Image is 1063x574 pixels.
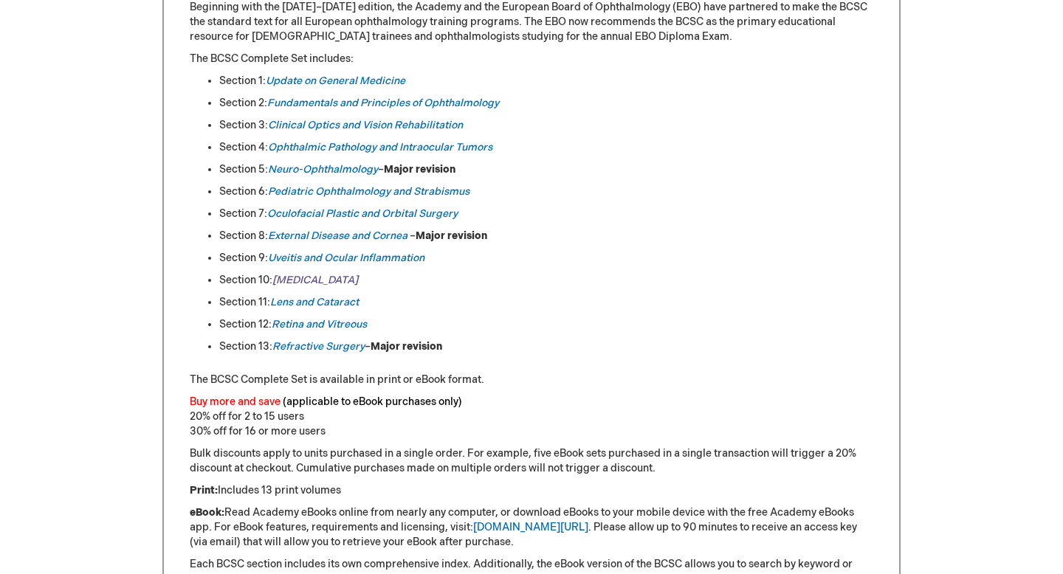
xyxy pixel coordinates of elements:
[190,446,873,476] p: Bulk discounts apply to units purchased in a single order. For example, five eBook sets purchased...
[272,274,358,286] a: [MEDICAL_DATA]
[219,118,873,133] li: Section 3:
[219,273,873,288] li: Section 10:
[272,340,365,353] a: Refractive Surgery
[219,140,873,155] li: Section 4:
[219,295,873,310] li: Section 11:
[268,185,469,198] a: Pediatric Ophthalmology and Strabismus
[267,97,499,109] a: Fundamentals and Principles of Ophthalmology
[384,163,455,176] strong: Major revision
[219,339,873,354] li: Section 13: –
[190,395,281,408] font: Buy more and save
[190,373,873,387] p: The BCSC Complete Set is available in print or eBook format.
[371,340,442,353] strong: Major revision
[219,207,873,221] li: Section 7:
[283,395,462,408] font: (applicable to eBook purchases only)
[219,162,873,177] li: Section 5: –
[219,74,873,89] li: Section 1:
[266,75,405,87] a: Update on General Medicine
[219,229,873,243] li: Section 8: –
[190,483,873,498] p: Includes 13 print volumes
[267,207,458,220] a: Oculofacial Plastic and Orbital Surgery
[416,229,487,242] strong: Major revision
[268,229,407,242] a: External Disease and Cornea
[219,184,873,199] li: Section 6:
[272,318,367,331] a: Retina and Vitreous
[190,506,224,519] strong: eBook:
[268,163,378,176] a: Neuro-Ophthalmology
[190,52,873,66] p: The BCSC Complete Set includes:
[219,317,873,332] li: Section 12:
[219,251,873,266] li: Section 9:
[190,395,873,439] p: 20% off for 2 to 15 users 30% off for 16 or more users
[473,521,588,533] a: [DOMAIN_NAME][URL]
[270,296,359,308] a: Lens and Cataract
[219,96,873,111] li: Section 2:
[190,484,218,497] strong: Print:
[268,119,463,131] a: Clinical Optics and Vision Rehabilitation
[268,252,424,264] a: Uveitis and Ocular Inflammation
[268,141,492,153] a: Ophthalmic Pathology and Intraocular Tumors
[190,505,873,550] p: Read Academy eBooks online from nearly any computer, or download eBooks to your mobile device wit...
